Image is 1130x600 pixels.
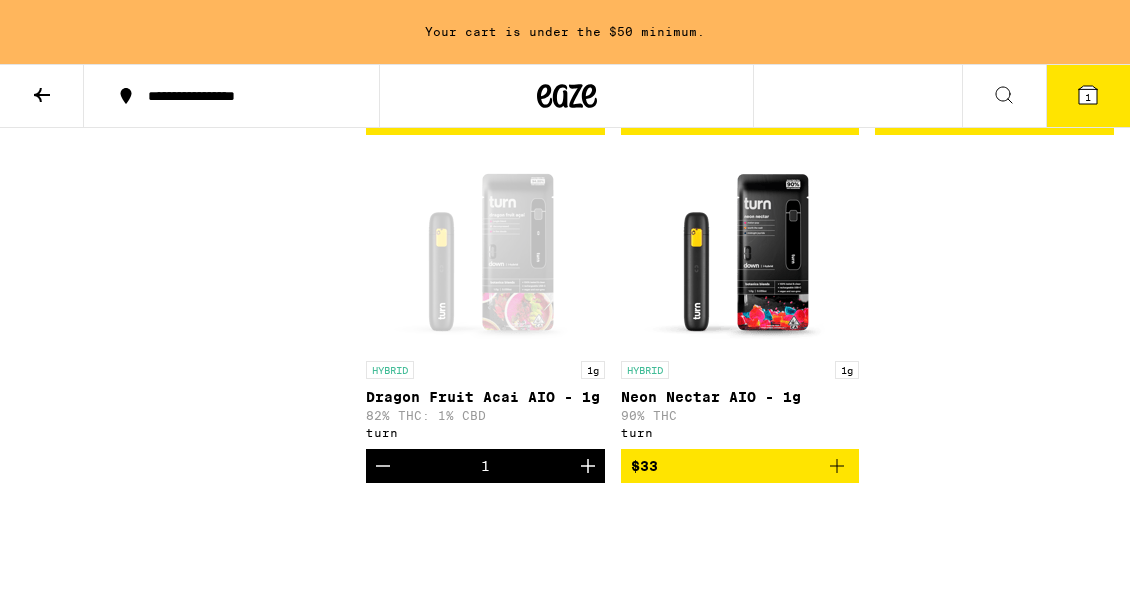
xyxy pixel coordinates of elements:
[631,458,658,474] span: $33
[366,426,605,439] div: turn
[12,14,144,30] span: Hi. Need any help?
[366,389,605,405] p: Dragon Fruit Acai AIO - 1g
[621,449,860,483] button: Add to bag
[366,409,605,422] p: 82% THC: 1% CBD
[621,409,860,422] p: 90% THC
[1085,91,1091,103] span: 1
[640,151,840,351] img: turn - Neon Nectar AIO - 1g
[481,458,490,474] div: 1
[571,449,605,483] button: Increment
[621,151,860,449] a: Open page for Neon Nectar AIO - 1g from turn
[835,361,859,379] p: 1g
[621,426,860,439] div: turn
[581,361,605,379] p: 1g
[366,151,605,449] a: Open page for Dragon Fruit Acai AIO - 1g from turn
[621,361,669,379] p: HYBRID
[1046,65,1130,127] button: 1
[366,449,400,483] button: Decrement
[366,361,414,379] p: HYBRID
[621,389,860,405] p: Neon Nectar AIO - 1g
